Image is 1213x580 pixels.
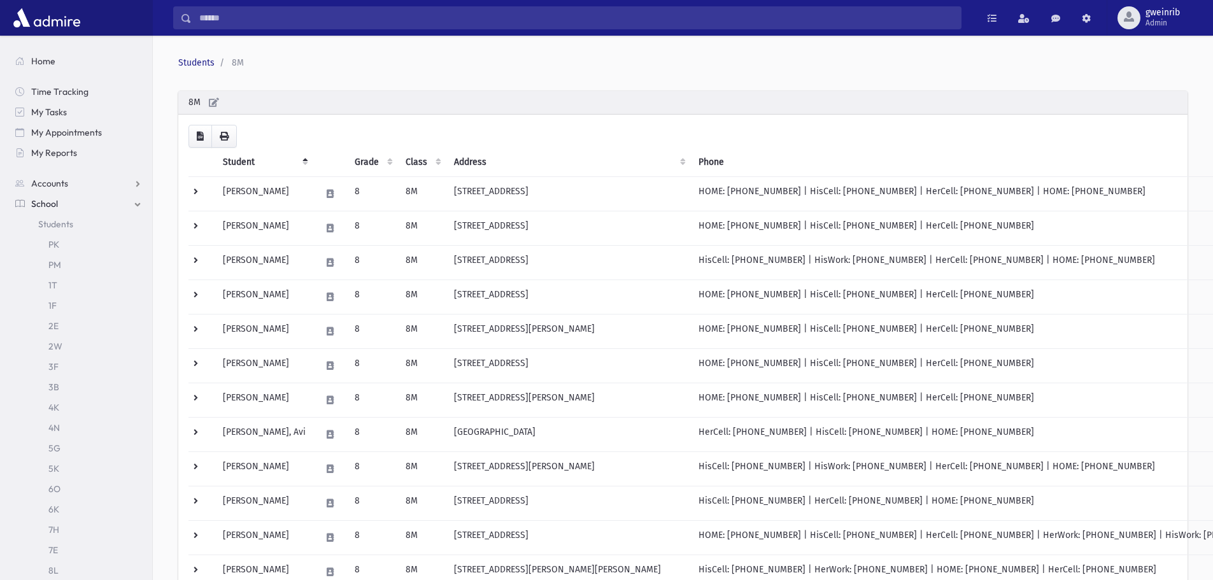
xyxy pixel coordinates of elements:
td: [PERSON_NAME] [215,315,313,349]
th: Student: activate to sort column descending [215,148,313,177]
td: [STREET_ADDRESS] [446,246,691,280]
td: [STREET_ADDRESS][PERSON_NAME] [446,452,691,486]
a: 3B [5,377,152,397]
a: PK [5,234,152,255]
span: Accounts [31,178,68,189]
span: My Tasks [31,106,67,118]
td: 8M [398,452,446,486]
a: Students [178,57,215,68]
td: [GEOGRAPHIC_DATA] [446,418,691,452]
a: 4K [5,397,152,418]
a: 1T [5,275,152,295]
td: [STREET_ADDRESS] [446,211,691,246]
td: 8M [398,521,446,555]
td: 8M [398,211,446,246]
div: 8M [178,91,1188,115]
td: 8M [398,246,446,280]
td: 8 [347,246,398,280]
td: [PERSON_NAME] [215,349,313,383]
span: Students [38,218,73,230]
td: [PERSON_NAME] [215,211,313,246]
td: 8M [398,486,446,521]
button: CSV [188,125,212,148]
td: 8 [347,521,398,555]
span: gweinrib [1146,8,1180,18]
span: Time Tracking [31,86,89,97]
td: 8 [347,315,398,349]
td: 8 [347,383,398,418]
input: Search [192,6,961,29]
span: 8M [232,57,244,68]
span: Home [31,55,55,67]
td: 8M [398,280,446,315]
th: Address: activate to sort column ascending [446,148,691,177]
nav: breadcrumb [178,56,1182,69]
td: [PERSON_NAME] [215,246,313,280]
a: 3F [5,357,152,377]
a: 5K [5,458,152,479]
td: [PERSON_NAME] [215,452,313,486]
a: 6O [5,479,152,499]
a: 6K [5,499,152,520]
span: My Appointments [31,127,102,138]
a: 1F [5,295,152,316]
td: 8M [398,177,446,211]
a: 5G [5,438,152,458]
td: 8 [347,486,398,521]
td: [STREET_ADDRESS] [446,521,691,555]
td: 8 [347,211,398,246]
td: [STREET_ADDRESS] [446,177,691,211]
a: PM [5,255,152,275]
td: [PERSON_NAME] [215,383,313,418]
a: Students [5,214,152,234]
span: School [31,198,58,209]
td: 8 [347,418,398,452]
span: Admin [1146,18,1180,28]
td: [STREET_ADDRESS] [446,349,691,383]
td: [PERSON_NAME] [215,486,313,521]
td: [PERSON_NAME] [215,521,313,555]
td: [STREET_ADDRESS] [446,280,691,315]
button: Print [211,125,237,148]
a: 2W [5,336,152,357]
th: Class: activate to sort column ascending [398,148,446,177]
a: My Appointments [5,122,152,143]
a: My Reports [5,143,152,163]
a: My Tasks [5,102,152,122]
a: 7E [5,540,152,560]
a: Home [5,51,152,71]
td: [PERSON_NAME], Avi [215,418,313,452]
a: Time Tracking [5,81,152,102]
a: Accounts [5,173,152,194]
td: [STREET_ADDRESS][PERSON_NAME] [446,315,691,349]
td: 8M [398,349,446,383]
img: AdmirePro [10,5,83,31]
span: My Reports [31,147,77,159]
a: 4N [5,418,152,438]
td: 8M [398,418,446,452]
td: 8 [347,280,398,315]
td: 8 [347,349,398,383]
a: 2E [5,316,152,336]
td: [PERSON_NAME] [215,177,313,211]
td: [STREET_ADDRESS][PERSON_NAME] [446,383,691,418]
th: Grade: activate to sort column ascending [347,148,398,177]
td: 8 [347,177,398,211]
a: 7H [5,520,152,540]
td: [PERSON_NAME] [215,280,313,315]
a: School [5,194,152,214]
td: 8M [398,315,446,349]
td: 8 [347,452,398,486]
td: [STREET_ADDRESS] [446,486,691,521]
td: 8M [398,383,446,418]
